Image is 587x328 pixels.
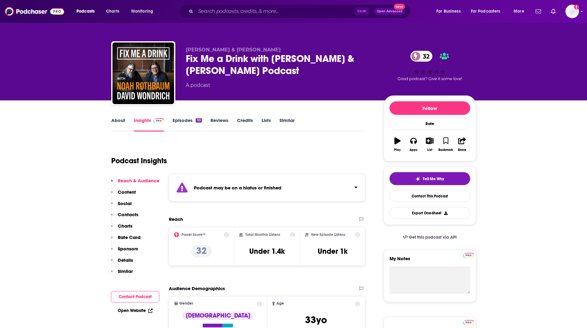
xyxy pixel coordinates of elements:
p: Contacts [118,212,138,217]
span: Gender [179,302,193,306]
a: Show notifications dropdown [548,6,558,17]
button: Bookmark [438,133,454,156]
div: Apps [410,148,418,152]
label: My Notes [389,256,470,266]
button: Show profile menu [565,5,579,18]
span: 33 yo [305,314,327,326]
input: Search podcasts, credits, & more... [196,6,355,16]
button: open menu [127,6,161,16]
span: 32 [417,51,433,62]
a: Pro website [463,319,474,325]
p: Social [118,200,132,206]
div: Rate [389,117,470,130]
p: Sponsors [118,246,138,252]
svg: Add a profile image [574,5,579,10]
span: For Business [436,7,461,16]
button: Similar [111,268,133,280]
span: Get this podcast via API [409,235,457,240]
span: Monitoring [131,7,153,16]
a: Contact This Podcast [389,190,470,202]
a: 32 [410,51,433,62]
a: Pro website [463,252,474,258]
p: Charts [118,223,132,229]
button: open menu [467,6,509,16]
button: Details [111,257,133,269]
button: Reach & Audience [111,178,159,189]
div: Share [458,148,466,152]
a: Charts [102,6,123,16]
p: Rate Card [118,234,141,240]
span: [PERSON_NAME] & [PERSON_NAME] [186,47,281,53]
button: Play [389,133,406,156]
a: Open Website [118,308,153,313]
span: For Podcasters [471,7,500,16]
img: User Profile [565,5,579,18]
h2: New Episode Listens [311,233,345,237]
img: Podchaser Pro [153,118,164,123]
span: More [514,7,524,16]
img: Podchaser Pro [463,320,474,325]
button: open menu [72,6,103,16]
span: Age [276,302,284,306]
button: Follow [389,101,470,115]
button: Social [111,200,132,212]
button: Charts [111,223,132,234]
div: Bookmark [438,148,453,152]
button: Content [111,189,136,200]
button: Rate Card [111,234,141,246]
button: Export One-Sheet [389,207,470,219]
div: A podcast [186,82,210,89]
button: Contact Podcast [111,291,159,302]
button: Open AdvancedNew [374,8,405,15]
button: tell me why sparkleTell Me Why [389,172,470,185]
a: Lists [262,117,271,132]
img: tell me why sparkle [415,176,420,181]
div: [DEMOGRAPHIC_DATA] [182,311,254,320]
a: Reviews [210,117,228,132]
div: 32Good podcast? Give it some love! [384,47,476,85]
a: Credits [237,117,253,132]
button: List [422,133,438,156]
a: Episodes30 [173,117,202,132]
img: Fix Me a Drink with Noah Rothbaum & David Wondrich Podcast [112,43,174,104]
h3: Under 1.4k [249,247,285,256]
a: Get this podcast via API [398,230,462,245]
button: Share [454,133,470,156]
h2: Power Score™ [181,233,206,237]
h3: Under 1k [318,247,348,256]
h2: Audience Demographics [169,285,225,291]
div: Play [394,148,401,152]
h2: Total Monthly Listens [245,233,280,237]
div: 30 [196,118,202,123]
strong: Podcast may be on a hiatus or finished [194,185,281,191]
section: Click to expand status details [169,174,365,201]
button: Apps [406,133,422,156]
span: Ctrl K [355,7,369,15]
span: Good podcast? Give it some love! [397,76,462,81]
button: open menu [432,6,468,16]
button: Sponsors [111,246,138,257]
img: Podchaser - Follow, Share and Rate Podcasts [5,6,64,17]
div: List [427,148,432,152]
p: Content [118,189,136,195]
p: Details [118,257,133,263]
a: About [111,117,125,132]
span: Tell Me Why [423,176,444,181]
span: Podcasts [76,7,95,16]
a: Similar [279,117,295,132]
span: Charts [106,7,119,16]
p: 32 [191,245,212,257]
span: Logged in as AtriaBooks [565,5,579,18]
button: open menu [509,6,532,16]
img: Podchaser Pro [463,253,474,258]
button: Contacts [111,212,138,223]
div: Search podcasts, credits, & more... [185,4,416,18]
p: Reach & Audience [118,178,159,184]
a: InsightsPodchaser Pro [134,117,164,132]
p: Similar [118,268,133,274]
h1: Podcast Insights [111,156,167,165]
a: Show notifications dropdown [533,6,544,17]
h2: Reach [169,216,183,222]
